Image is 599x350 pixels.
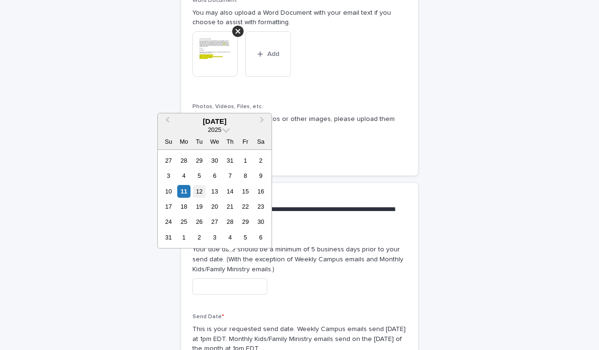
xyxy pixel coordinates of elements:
[254,135,267,148] div: Sa
[224,231,236,244] div: Choose Thursday, September 4th, 2025
[162,185,175,198] div: Choose Sunday, August 10th, 2025
[224,215,236,228] div: Choose Thursday, August 28th, 2025
[177,231,190,244] div: Choose Monday, September 1st, 2025
[162,169,175,182] div: Choose Sunday, August 3rd, 2025
[208,215,221,228] div: Choose Wednesday, August 27th, 2025
[161,153,268,245] div: month 2025-08
[162,231,175,244] div: Choose Sunday, August 31st, 2025
[177,169,190,182] div: Choose Monday, August 4th, 2025
[208,135,221,148] div: We
[192,8,407,28] p: You may also upload a Word Document with your email text if you choose to assist with formatting.
[224,185,236,198] div: Choose Thursday, August 14th, 2025
[193,135,206,148] div: Tu
[192,314,224,320] span: Send Date
[162,200,175,213] div: Choose Sunday, August 17th, 2025
[177,135,190,148] div: Mo
[192,104,263,110] span: Photos, Videos, Files, etc.
[254,185,267,198] div: Choose Saturday, August 16th, 2025
[254,154,267,167] div: Choose Saturday, August 2nd, 2025
[208,169,221,182] div: Choose Wednesday, August 6th, 2025
[239,185,252,198] div: Choose Friday, August 15th, 2025
[245,31,291,77] button: Add
[239,215,252,228] div: Choose Friday, August 29th, 2025
[193,185,206,198] div: Choose Tuesday, August 12th, 2025
[224,169,236,182] div: Choose Thursday, August 7th, 2025
[159,114,174,129] button: Previous Month
[239,169,252,182] div: Choose Friday, August 8th, 2025
[224,154,236,167] div: Choose Thursday, July 31st, 2025
[208,185,221,198] div: Choose Wednesday, August 13th, 2025
[239,135,252,148] div: Fr
[254,215,267,228] div: Choose Saturday, August 30th, 2025
[239,154,252,167] div: Choose Friday, August 1st, 2025
[254,231,267,244] div: Choose Saturday, September 6th, 2025
[193,215,206,228] div: Choose Tuesday, August 26th, 2025
[254,200,267,213] div: Choose Saturday, August 23rd, 2025
[162,135,175,148] div: Su
[192,114,407,134] p: If your email contains photos or other images, please upload them here.
[239,231,252,244] div: Choose Friday, September 5th, 2025
[208,200,221,213] div: Choose Wednesday, August 20th, 2025
[239,200,252,213] div: Choose Friday, August 22nd, 2025
[208,231,221,244] div: Choose Wednesday, September 3rd, 2025
[193,154,206,167] div: Choose Tuesday, July 29th, 2025
[162,215,175,228] div: Choose Sunday, August 24th, 2025
[193,231,206,244] div: Choose Tuesday, September 2nd, 2025
[224,200,236,213] div: Choose Thursday, August 21st, 2025
[162,154,175,167] div: Choose Sunday, July 27th, 2025
[158,117,272,126] div: [DATE]
[177,200,190,213] div: Choose Monday, August 18th, 2025
[177,185,190,198] div: Choose Monday, August 11th, 2025
[177,154,190,167] div: Choose Monday, July 28th, 2025
[224,135,236,148] div: Th
[193,200,206,213] div: Choose Tuesday, August 19th, 2025
[208,154,221,167] div: Choose Wednesday, July 30th, 2025
[192,245,407,274] p: Your due date should be a minimum of 5 business days prior to your send date. (With the exception...
[177,215,190,228] div: Choose Monday, August 25th, 2025
[267,51,279,57] span: Add
[193,169,206,182] div: Choose Tuesday, August 5th, 2025
[254,169,267,182] div: Choose Saturday, August 9th, 2025
[255,114,271,129] button: Next Month
[208,126,221,133] span: 2025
